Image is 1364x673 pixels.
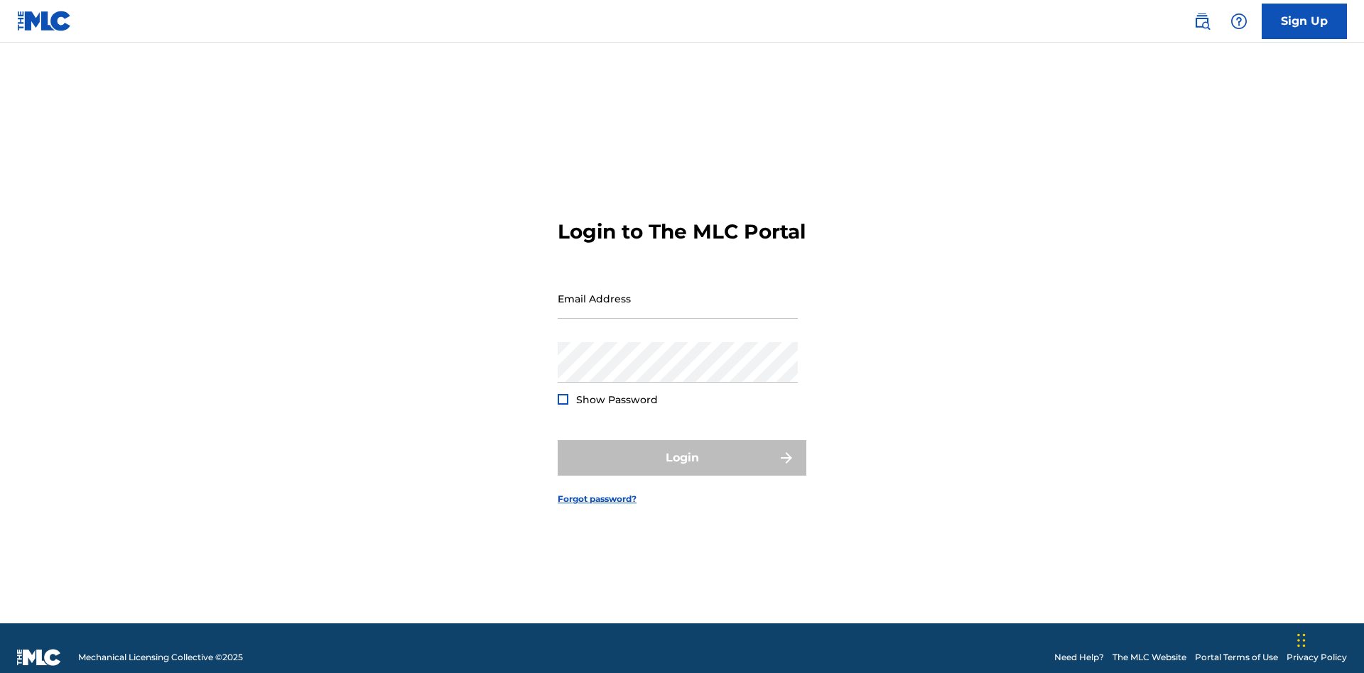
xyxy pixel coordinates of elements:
[1193,13,1211,30] img: search
[1293,605,1364,673] iframe: Chat Widget
[1287,651,1347,664] a: Privacy Policy
[1113,651,1186,664] a: The MLC Website
[1054,651,1104,664] a: Need Help?
[78,651,243,664] span: Mechanical Licensing Collective © 2025
[558,493,637,505] a: Forgot password?
[1230,13,1247,30] img: help
[1225,7,1253,35] div: Help
[1195,651,1278,664] a: Portal Terms of Use
[1297,619,1306,662] div: Drag
[17,11,72,31] img: MLC Logo
[1188,7,1216,35] a: Public Search
[17,649,61,666] img: logo
[1262,4,1347,39] a: Sign Up
[576,393,658,406] span: Show Password
[558,219,806,244] h3: Login to The MLC Portal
